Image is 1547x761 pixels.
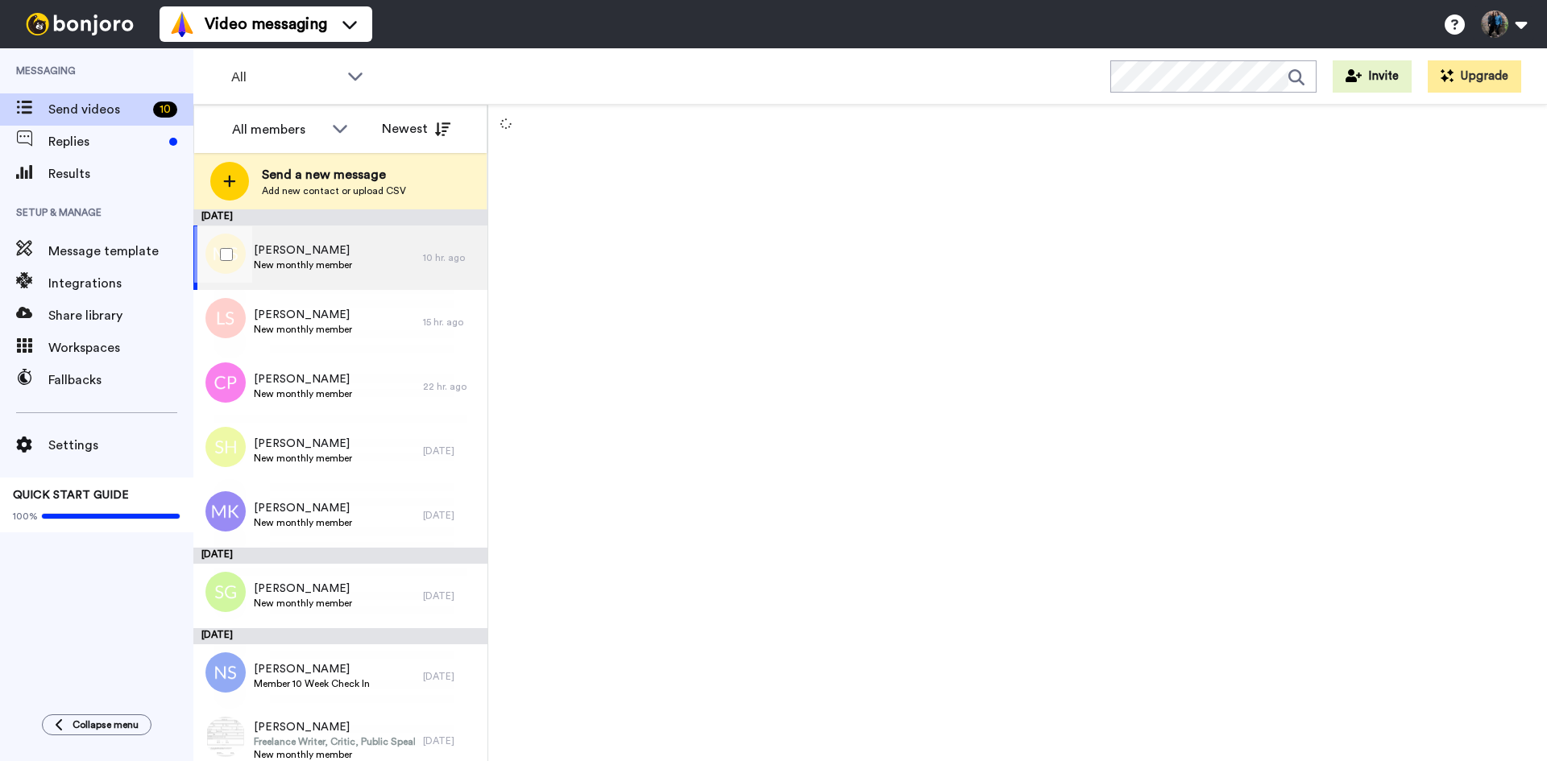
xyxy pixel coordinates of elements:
div: [DATE] [423,734,479,747]
div: 10 [153,101,177,118]
div: [DATE] [423,589,479,602]
div: 10 hr. ago [423,251,479,264]
span: New monthly member [254,748,415,761]
span: Collapse menu [73,718,139,731]
span: Freelance Writer, Critic, Public Speaker [254,735,415,748]
span: All [231,68,339,87]
span: Workspaces [48,338,193,358]
img: ns.png [205,652,246,693]
span: New monthly member [254,387,352,400]
span: New monthly member [254,452,352,465]
span: [PERSON_NAME] [254,307,352,323]
span: Add new contact or upload CSV [262,184,406,197]
div: [DATE] [423,509,479,522]
img: bj-logo-header-white.svg [19,13,140,35]
span: Member 10 Week Check In [254,677,370,690]
span: New monthly member [254,516,352,529]
span: Share library [48,306,193,325]
span: Send videos [48,100,147,119]
div: [DATE] [423,445,479,457]
span: Integrations [48,274,193,293]
span: Send a new message [262,165,406,184]
div: [DATE] [193,209,487,225]
div: [DATE] [193,628,487,644]
div: All members [232,120,324,139]
span: Message template [48,242,193,261]
img: vm-color.svg [169,11,195,37]
span: Video messaging [205,13,327,35]
span: New monthly member [254,597,352,610]
span: Results [48,164,193,184]
img: cp.png [205,362,246,403]
div: [DATE] [193,548,487,564]
span: [PERSON_NAME] [254,436,352,452]
button: Newest [370,113,462,145]
img: sh.png [205,427,246,467]
button: Invite [1333,60,1412,93]
img: bd909f77-2148-4da5-bb34-4c8e6130fe4c.png [205,717,246,757]
span: [PERSON_NAME] [254,581,352,597]
button: Collapse menu [42,714,151,735]
span: 100% [13,510,38,523]
span: Fallbacks [48,370,193,390]
span: [PERSON_NAME] [254,719,415,735]
span: QUICK START GUIDE [13,490,129,501]
div: 22 hr. ago [423,380,479,393]
button: Upgrade [1428,60,1521,93]
span: Replies [48,132,163,151]
span: [PERSON_NAME] [254,371,352,387]
span: [PERSON_NAME] [254,242,352,258]
span: [PERSON_NAME] [254,661,370,677]
img: mk.png [205,491,246,531]
span: [PERSON_NAME] [254,500,352,516]
img: ls.png [205,298,246,338]
img: sg.png [205,572,246,612]
div: [DATE] [423,670,479,683]
span: New monthly member [254,258,352,271]
span: Settings [48,436,193,455]
div: 15 hr. ago [423,316,479,329]
span: New monthly member [254,323,352,336]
